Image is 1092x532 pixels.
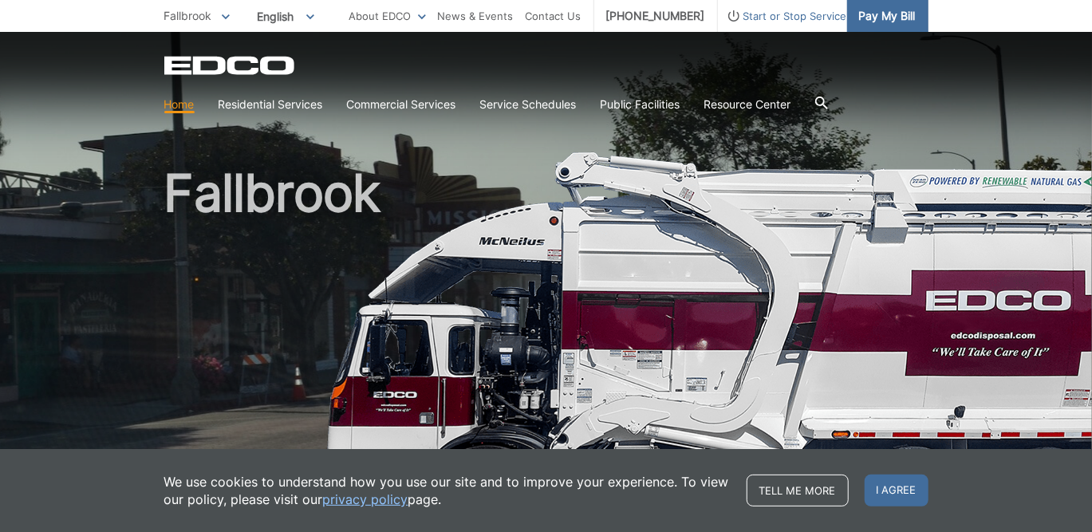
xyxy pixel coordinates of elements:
a: Service Schedules [480,96,577,113]
p: We use cookies to understand how you use our site and to improve your experience. To view our pol... [164,473,731,508]
a: Tell me more [747,475,849,506]
a: Residential Services [219,96,323,113]
a: Home [164,96,195,113]
span: Pay My Bill [859,7,916,25]
a: Public Facilities [601,96,680,113]
a: EDCD logo. Return to the homepage. [164,56,297,75]
a: Commercial Services [347,96,456,113]
span: Fallbrook [164,9,212,22]
a: About EDCO [349,7,426,25]
a: Resource Center [704,96,791,113]
h1: Fallbrook [164,167,928,518]
span: I agree [865,475,928,506]
span: English [246,3,326,30]
a: privacy policy [323,491,408,508]
a: News & Events [438,7,514,25]
a: Contact Us [526,7,581,25]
